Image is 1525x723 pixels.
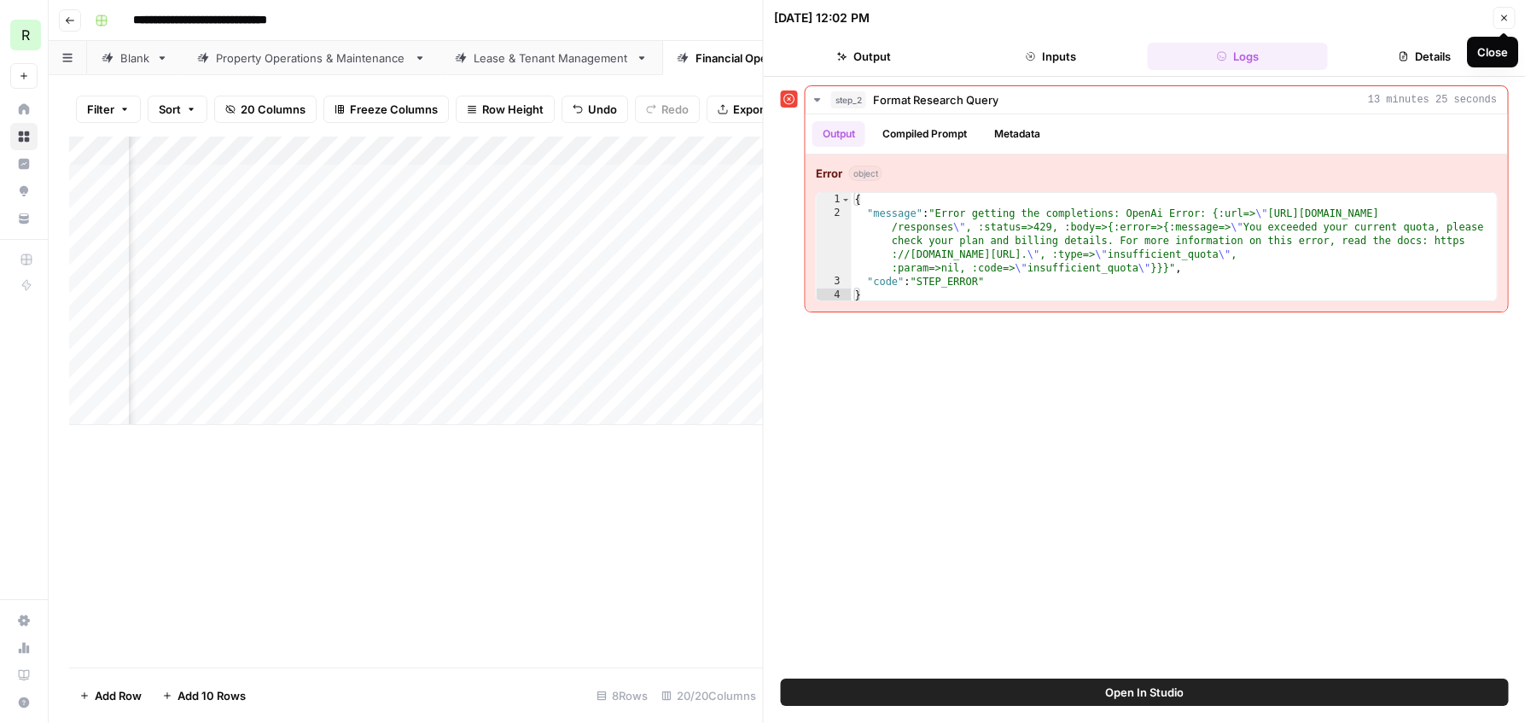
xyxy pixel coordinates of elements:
[69,682,152,709] button: Add Row
[849,166,882,181] span: object
[562,96,628,123] button: Undo
[1335,43,1515,70] button: Details
[661,101,689,118] span: Redo
[1368,92,1497,108] span: 13 minutes 25 seconds
[590,682,655,709] div: 8 Rows
[816,165,842,182] strong: Error
[984,121,1051,147] button: Metadata
[961,43,1141,70] button: Inputs
[10,607,38,634] a: Settings
[87,101,114,118] span: Filter
[474,50,629,67] div: Lease & Tenant Management
[323,96,449,123] button: Freeze Columns
[152,682,256,709] button: Add 10 Rows
[872,121,977,147] button: Compiled Prompt
[456,96,555,123] button: Row Height
[10,662,38,689] a: Learning Hub
[95,687,142,704] span: Add Row
[806,114,1508,312] div: 13 minutes 25 seconds
[696,50,804,67] div: Financial Operations
[662,41,837,75] a: Financial Operations
[10,689,38,716] button: Help + Support
[817,193,852,207] div: 1
[10,123,38,150] a: Browse
[216,50,407,67] div: Property Operations & Maintenance
[781,679,1509,706] button: Open In Studio
[831,91,866,108] span: step_2
[1105,684,1184,701] span: Open In Studio
[482,101,544,118] span: Row Height
[10,150,38,178] a: Insights
[10,14,38,56] button: Workspace: Re-Leased
[178,687,246,704] span: Add 10 Rows
[774,9,870,26] div: [DATE] 12:02 PM
[350,101,438,118] span: Freeze Columns
[87,41,183,75] a: Blank
[817,207,852,275] div: 2
[159,101,181,118] span: Sort
[241,101,306,118] span: 20 Columns
[440,41,662,75] a: Lease & Tenant Management
[10,178,38,205] a: Opportunities
[655,682,763,709] div: 20/20 Columns
[76,96,141,123] button: Filter
[812,121,865,147] button: Output
[733,101,794,118] span: Export CSV
[817,289,852,302] div: 4
[10,96,38,123] a: Home
[120,50,149,67] div: Blank
[635,96,700,123] button: Redo
[214,96,317,123] button: 20 Columns
[10,634,38,662] a: Usage
[21,25,30,45] span: R
[148,96,207,123] button: Sort
[707,96,805,123] button: Export CSV
[10,205,38,232] a: Your Data
[588,101,617,118] span: Undo
[1148,43,1328,70] button: Logs
[774,43,954,70] button: Output
[1477,44,1508,61] div: Close
[841,193,851,207] span: Toggle code folding, rows 1 through 4
[183,41,440,75] a: Property Operations & Maintenance
[806,86,1508,114] button: 13 minutes 25 seconds
[873,91,998,108] span: Format Research Query
[817,275,852,289] div: 3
